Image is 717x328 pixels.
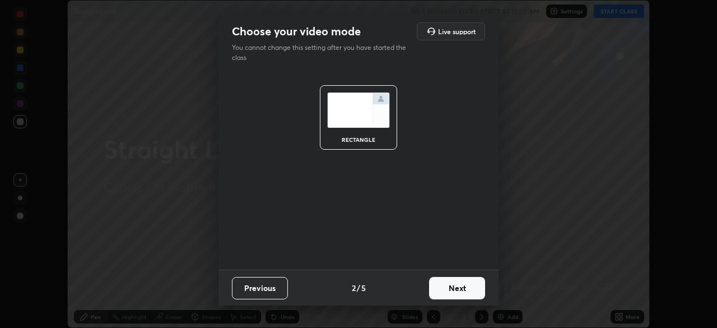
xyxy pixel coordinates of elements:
[232,43,413,63] p: You cannot change this setting after you have started the class
[232,277,288,299] button: Previous
[336,137,381,142] div: rectangle
[429,277,485,299] button: Next
[327,93,390,128] img: normalScreenIcon.ae25ed63.svg
[361,282,366,294] h4: 5
[232,24,361,39] h2: Choose your video mode
[357,282,360,294] h4: /
[352,282,356,294] h4: 2
[438,28,476,35] h5: Live support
